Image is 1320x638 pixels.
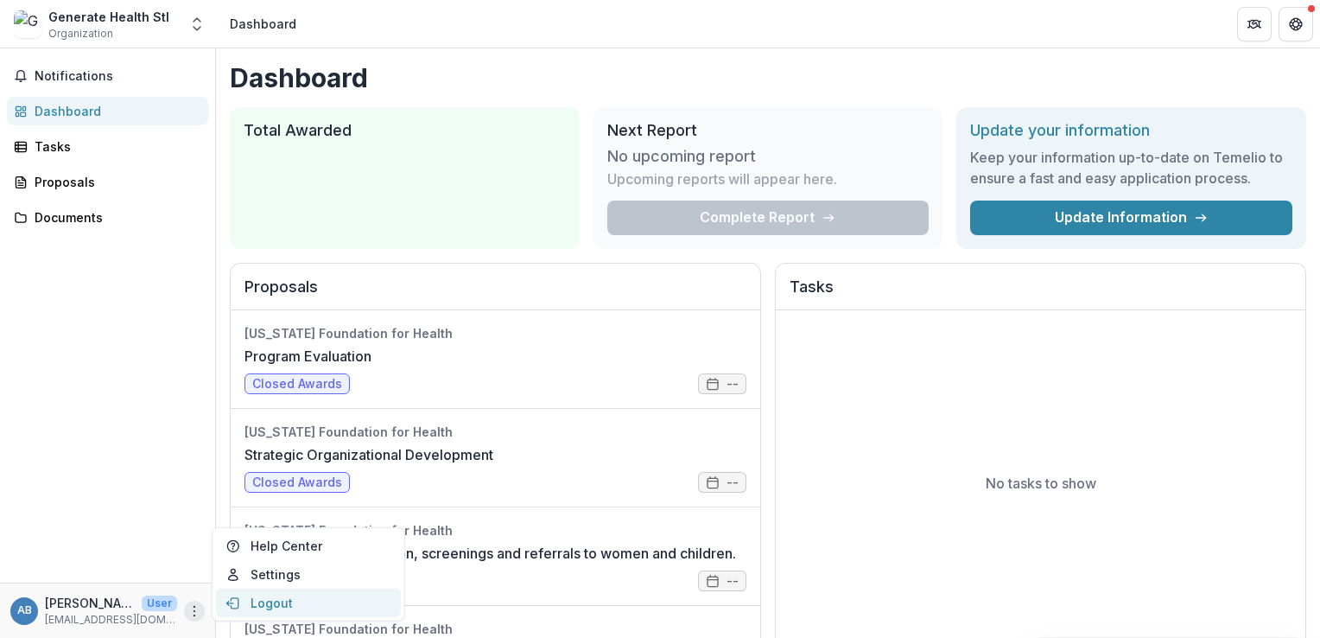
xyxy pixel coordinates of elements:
[45,594,135,612] p: [PERSON_NAME]
[244,121,566,140] h2: Total Awarded
[244,543,736,564] a: Provides health education, screenings and referrals to women and children.
[607,169,837,189] p: Upcoming reports will appear here.
[7,132,208,161] a: Tasks
[244,346,371,367] a: Program Evaluation
[185,7,209,41] button: Open entity switcher
[7,97,208,125] a: Dashboard
[35,173,194,191] div: Proposals
[970,201,1292,235] a: Update Information
[1237,7,1272,41] button: Partners
[35,137,194,156] div: Tasks
[35,102,194,120] div: Dashboard
[17,605,32,616] div: Anna Bilyeu
[142,596,177,611] p: User
[7,168,208,196] a: Proposals
[48,8,169,26] div: Generate Health Stl
[970,121,1292,140] h2: Update your information
[35,69,201,84] span: Notifications
[244,444,493,465] a: Strategic Organizational Development
[607,147,756,166] h3: No upcoming report
[35,208,194,226] div: Documents
[45,612,177,628] p: [EMAIL_ADDRESS][DOMAIN_NAME]
[244,278,746,310] h2: Proposals
[230,15,296,33] div: Dashboard
[223,11,303,36] nav: breadcrumb
[14,10,41,38] img: Generate Health Stl
[970,147,1292,188] h3: Keep your information up-to-date on Temelio to ensure a fast and easy application process.
[48,26,113,41] span: Organization
[607,121,930,140] h2: Next Report
[7,203,208,232] a: Documents
[184,601,205,622] button: More
[986,473,1096,494] p: No tasks to show
[790,278,1291,310] h2: Tasks
[230,62,1306,93] h1: Dashboard
[1279,7,1313,41] button: Get Help
[7,62,208,90] button: Notifications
